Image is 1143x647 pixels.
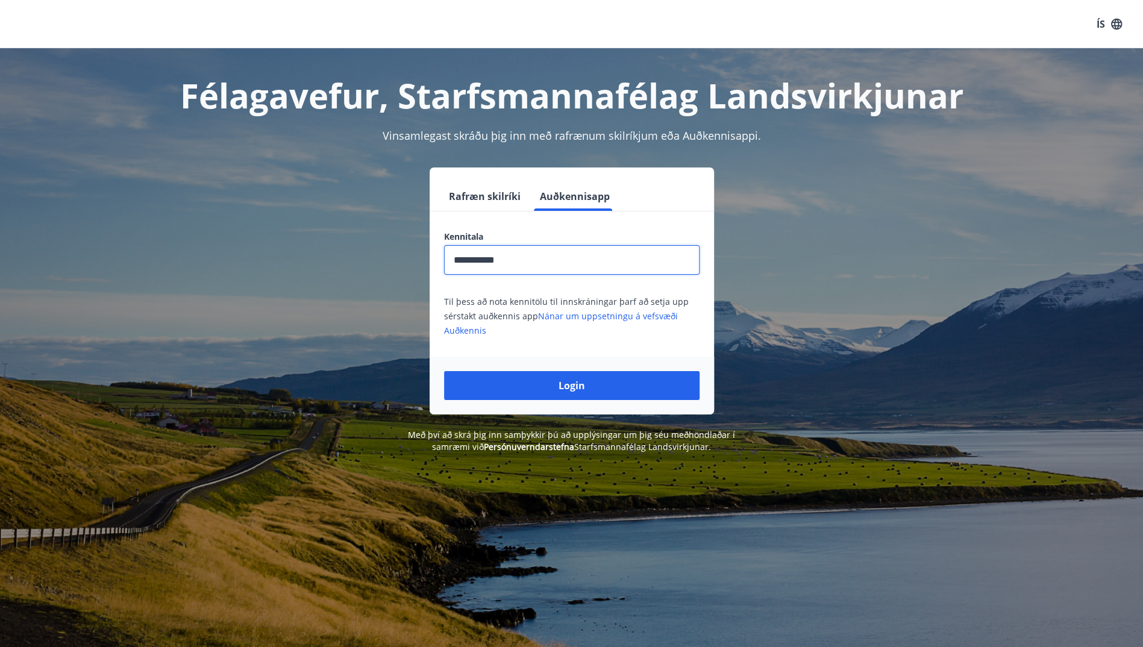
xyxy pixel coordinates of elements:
[383,128,761,143] span: Vinsamlegast skráðu þig inn með rafrænum skilríkjum eða Auðkennisappi.
[408,429,735,452] span: Með því að skrá þig inn samþykkir þú að upplýsingar um þig séu meðhöndlaðar í samræmi við Starfsm...
[152,72,991,118] h1: Félagavefur, Starfsmannafélag Landsvirkjunar
[444,182,525,211] button: Rafræn skilríki
[444,296,689,336] span: Til þess að nota kennitölu til innskráningar þarf að setja upp sérstakt auðkennis app
[484,441,574,452] a: Persónuverndarstefna
[535,182,615,211] button: Auðkennisapp
[444,371,700,400] button: Login
[444,310,678,336] a: Nánar um uppsetningu á vefsvæði Auðkennis
[444,231,700,243] label: Kennitala
[1090,13,1129,35] button: ÍS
